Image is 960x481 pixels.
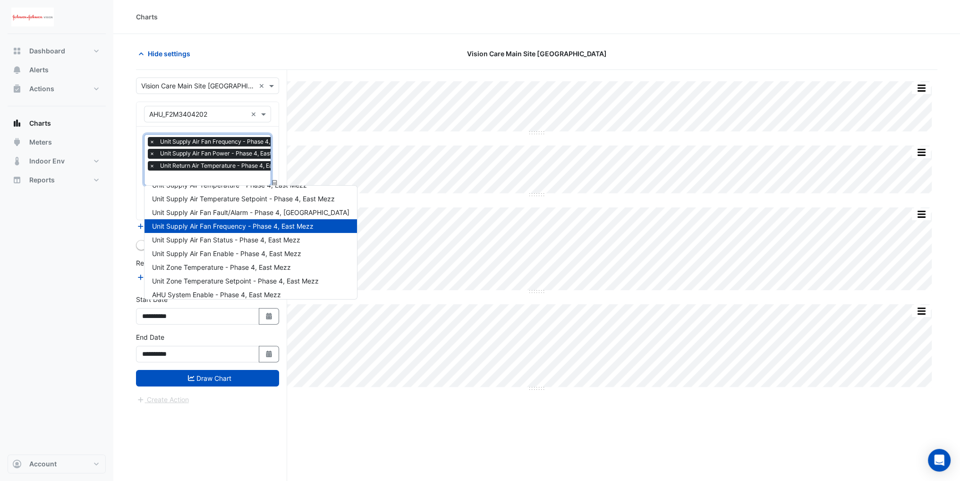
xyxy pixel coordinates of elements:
span: Clear [259,81,267,91]
span: Hide settings [148,49,190,59]
div: Open Intercom Messenger [928,449,951,472]
label: Reference Lines [136,258,186,268]
button: Account [8,455,106,473]
span: Unit Supply Air Fan Frequency - Phase 4, East Mezz [152,222,314,230]
button: Add Equipment [136,221,193,232]
span: Indoor Env [29,156,65,166]
app-icon: Alerts [12,65,22,75]
span: Meters [29,137,52,147]
label: Start Date [136,294,168,304]
span: Unit Zone Temperature Setpoint - Phase 4, East Mezz [152,277,319,285]
span: Actions [29,84,54,94]
span: Unit Supply Air Fan Fault/Alarm - Phase 4, East Mezz [152,208,349,216]
span: Reports [29,175,55,185]
button: Hide settings [136,45,196,62]
app-icon: Dashboard [12,46,22,56]
span: Alerts [29,65,49,75]
button: Meters [8,133,106,152]
app-icon: Indoor Env [12,156,22,166]
span: Account [29,459,57,469]
button: Reports [8,171,106,189]
button: Alerts [8,60,106,79]
fa-icon: Select Date [265,350,273,358]
span: AHU System Enable - Phase 4, East Mezz [152,291,281,299]
span: Dashboard [29,46,65,56]
app-icon: Meters [12,137,22,147]
button: Dashboard [8,42,106,60]
ng-dropdown-panel: Options list [144,185,357,300]
span: Unit Supply Air Fan Power - Phase 4, East Mezz [158,149,290,158]
img: Company Logo [11,8,54,26]
button: Actions [8,79,106,98]
button: More Options [912,305,931,317]
span: × [148,137,156,146]
button: Add Reference Line [136,272,206,283]
app-escalated-ticket-create-button: Please draw the charts first [136,395,189,403]
span: × [148,161,156,171]
fa-icon: Select Date [265,312,273,320]
button: Draw Chart [136,370,279,387]
label: End Date [136,332,164,342]
button: Indoor Env [8,152,106,171]
span: Unit Supply Air Temperature Setpoint - Phase 4, East Mezz [152,195,335,203]
app-icon: Charts [12,119,22,128]
button: More Options [912,208,931,220]
span: × [148,149,156,158]
button: More Options [912,146,931,158]
span: Unit Return Air Temperature - Phase 4, East Mezz [158,161,296,171]
button: Charts [8,114,106,133]
span: Choose Function [271,179,279,187]
button: More Options [912,82,931,94]
app-icon: Actions [12,84,22,94]
app-icon: Reports [12,175,22,185]
span: Unit Supply Air Temperature - Phase 4, East Mezz [152,181,307,189]
span: Unit Supply Air Fan Status - Phase 4, East Mezz [152,236,300,244]
div: Charts [136,12,158,22]
span: Vision Care Main Site [GEOGRAPHIC_DATA] [467,49,607,59]
span: Unit Zone Temperature - Phase 4, East Mezz [152,263,291,271]
span: Unit Supply Air Fan Enable - Phase 4, East Mezz [152,249,301,258]
span: Unit Supply Air Fan Frequency - Phase 4, East Mezz [158,137,302,146]
span: Clear [251,109,259,119]
span: Charts [29,119,51,128]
